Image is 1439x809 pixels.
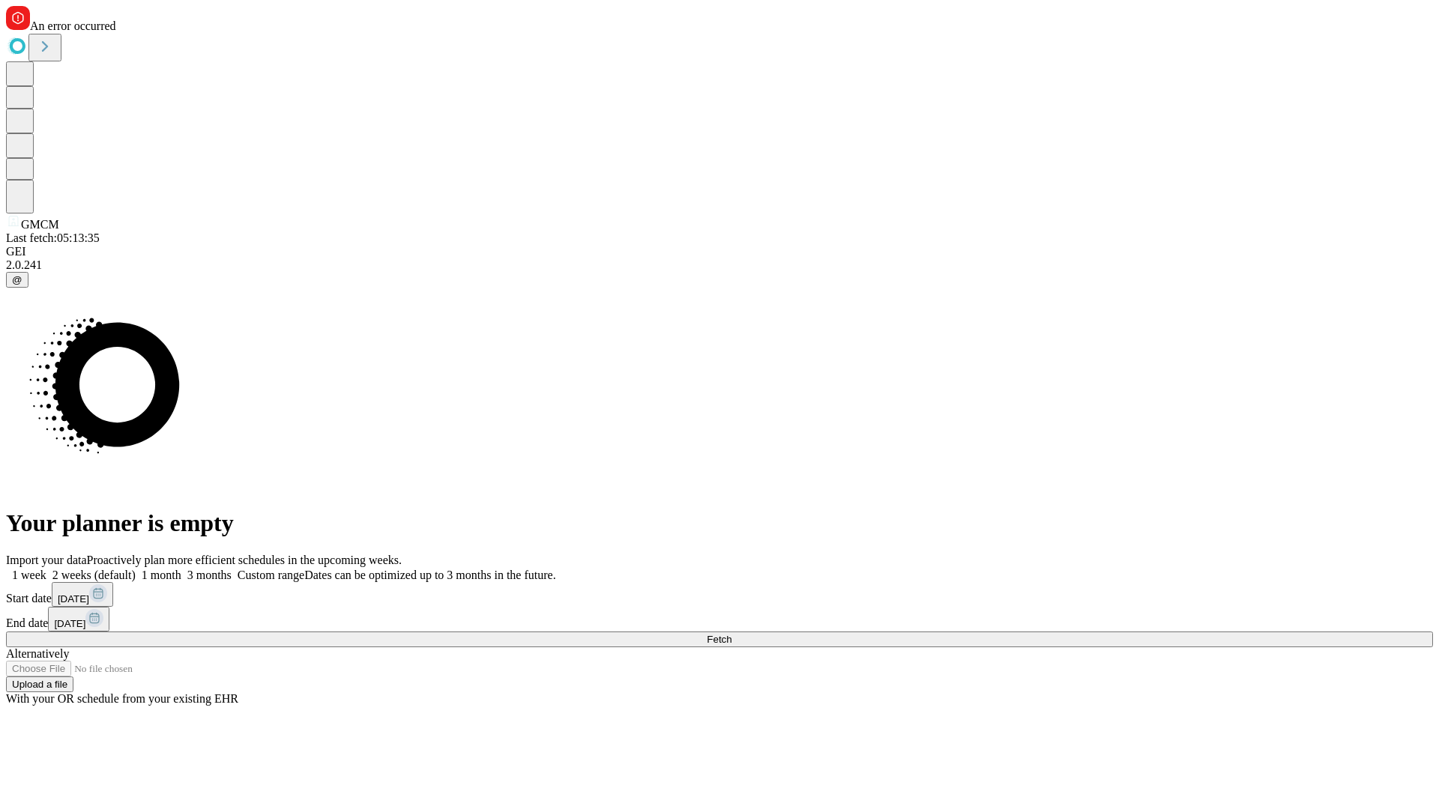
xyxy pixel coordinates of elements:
button: [DATE] [48,607,109,631]
button: Upload a file [6,676,73,692]
button: @ [6,272,28,288]
span: Custom range [238,569,304,581]
span: 3 months [187,569,232,581]
span: 1 month [142,569,181,581]
span: Proactively plan more efficient schedules in the upcoming weeks. [87,554,402,566]
h1: Your planner is empty [6,509,1433,537]
span: [DATE] [58,593,89,605]
div: Start date [6,582,1433,607]
span: Alternatively [6,647,69,660]
div: 2.0.241 [6,258,1433,272]
span: 2 weeks (default) [52,569,136,581]
span: Fetch [707,634,731,645]
span: Last fetch: 05:13:35 [6,231,100,244]
div: GEI [6,245,1433,258]
span: Dates can be optimized up to 3 months in the future. [304,569,555,581]
div: End date [6,607,1433,631]
span: @ [12,274,22,285]
span: Import your data [6,554,87,566]
span: An error occurred [30,19,116,32]
button: [DATE] [52,582,113,607]
span: [DATE] [54,618,85,629]
button: Fetch [6,631,1433,647]
span: 1 week [12,569,46,581]
span: With your OR schedule from your existing EHR [6,692,238,705]
span: GMCM [21,218,59,231]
